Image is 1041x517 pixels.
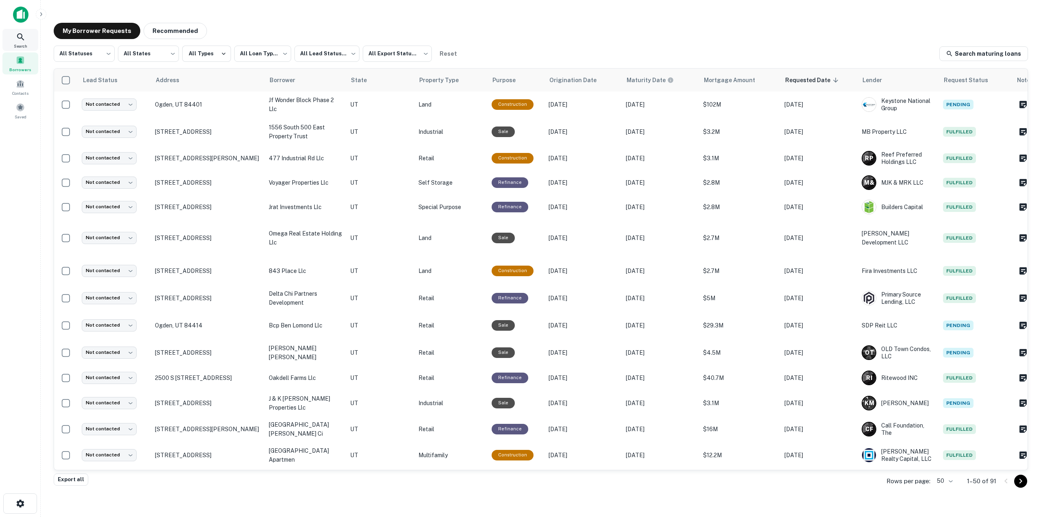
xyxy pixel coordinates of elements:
[82,126,137,137] div: Not contacted
[492,127,515,137] div: Sale
[626,321,695,330] p: [DATE]
[784,321,854,330] p: [DATE]
[14,43,27,49] span: Search
[784,127,854,136] p: [DATE]
[549,399,618,408] p: [DATE]
[492,177,528,188] div: This loan purpose was for refinancing
[862,448,876,462] img: picture
[1016,126,1030,138] button: Create a note for this borrower request
[82,177,137,188] div: Not contacted
[155,425,261,433] p: [STREET_ADDRESS][PERSON_NAME]
[12,90,28,96] span: Contacts
[886,476,930,486] p: Rows per page:
[862,75,893,85] span: Lender
[269,266,342,275] p: 843 place llc
[549,451,618,460] p: [DATE]
[419,75,469,85] span: Property Type
[13,7,28,23] img: capitalize-icon.png
[862,127,935,136] p: MB Property LLC
[269,446,342,464] p: [GEOGRAPHIC_DATA] apartmen
[155,452,261,459] p: [STREET_ADDRESS]
[2,76,38,98] a: Contacts
[269,203,342,212] p: jrat investments llc
[943,321,973,330] span: Pending
[144,23,207,39] button: Recommended
[82,152,137,164] div: Not contacted
[943,348,973,358] span: Pending
[943,233,976,243] span: Fulfilled
[1016,423,1030,435] button: Create a note for this borrower request
[492,202,528,212] div: This loan purpose was for refinancing
[350,266,410,275] p: UT
[784,100,854,109] p: [DATE]
[943,127,976,137] span: Fulfilled
[703,203,776,212] p: $2.8M
[549,373,618,382] p: [DATE]
[82,372,137,384] div: Not contacted
[1016,397,1030,409] button: Create a note for this borrower request
[350,321,410,330] p: UT
[155,234,261,242] p: [STREET_ADDRESS]
[627,76,684,85] span: Maturity dates displayed may be estimated. Please contact the lender for the most accurate maturi...
[1016,319,1030,332] button: Create a note for this borrower request
[862,422,935,436] div: Call Foundation, The
[351,75,377,85] span: State
[350,100,410,109] p: UT
[2,100,38,122] div: Saved
[82,449,137,461] div: Not contacted
[703,100,776,109] p: $102M
[862,200,876,214] img: picture
[703,425,776,434] p: $16M
[862,97,935,112] div: Keystone National Group
[626,425,695,434] p: [DATE]
[862,371,935,385] div: Ritewood INC
[784,178,854,187] p: [DATE]
[703,178,776,187] p: $2.8M
[492,398,515,408] div: Sale
[934,475,954,487] div: 50
[865,154,873,163] p: R P
[967,476,996,486] p: 1–50 of 91
[704,75,766,85] span: Mortgage Amount
[269,289,342,307] p: delta chi partners development
[265,69,346,92] th: Borrower
[155,349,261,356] p: [STREET_ADDRESS]
[492,347,515,358] div: Sale
[2,52,38,74] div: Borrowers
[435,46,461,62] button: Reset
[784,233,854,242] p: [DATE]
[155,128,261,135] p: [STREET_ADDRESS]
[703,373,776,382] p: $40.7M
[350,425,410,434] p: UT
[862,175,935,190] div: MJK & MRK LLC
[492,424,528,434] div: This loan purpose was for refinancing
[155,294,261,302] p: [STREET_ADDRESS]
[864,179,874,187] p: M &
[627,76,666,85] h6: Maturity Date
[346,69,414,92] th: State
[118,43,179,64] div: All States
[155,101,261,108] p: Ogden, UT 84401
[862,321,935,330] p: SDP Reit LLC
[544,69,622,92] th: Origination Date
[182,46,231,62] button: All Types
[82,265,137,277] div: Not contacted
[626,348,695,357] p: [DATE]
[862,448,935,462] div: [PERSON_NAME] Realty Capital, LLC
[622,69,699,92] th: Maturity dates displayed may be estimated. Please contact the lender for the most accurate maturi...
[784,154,854,163] p: [DATE]
[549,178,618,187] p: [DATE]
[703,154,776,163] p: $3.1M
[862,266,935,275] p: Fira Investments LLC
[9,66,31,73] span: Borrowers
[549,321,618,330] p: [DATE]
[862,345,935,360] div: OLD Town Condos, LLC
[703,321,776,330] p: $29.3M
[1016,449,1030,461] button: Create a note for this borrower request
[269,344,342,362] p: [PERSON_NAME] [PERSON_NAME]
[626,294,695,303] p: [DATE]
[943,424,976,434] span: Fulfilled
[54,43,115,64] div: All Statuses
[549,75,607,85] span: Origination Date
[784,373,854,382] p: [DATE]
